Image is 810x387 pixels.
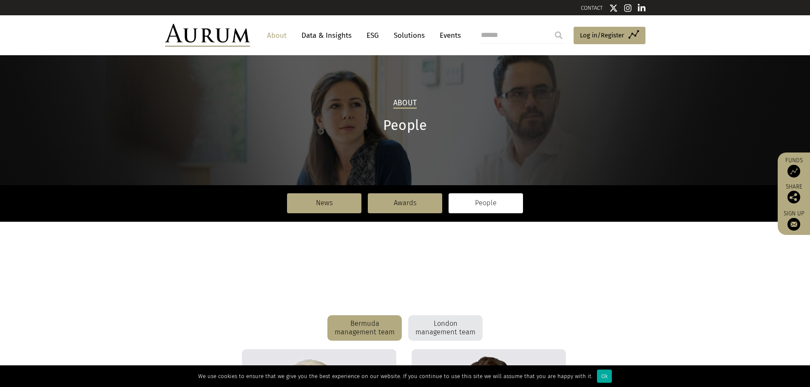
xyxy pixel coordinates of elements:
[165,24,250,47] img: Aurum
[574,27,645,45] a: Log in/Register
[787,218,800,231] img: Sign up to our newsletter
[368,193,442,213] a: Awards
[609,4,618,12] img: Twitter icon
[787,165,800,178] img: Access Funds
[782,184,806,203] div: Share
[580,30,624,40] span: Log in/Register
[165,117,645,134] h1: People
[638,4,645,12] img: Linkedin icon
[435,28,461,43] a: Events
[581,5,603,11] a: CONTACT
[327,315,402,341] div: Bermuda management team
[787,191,800,203] img: Share this post
[362,28,383,43] a: ESG
[782,157,806,178] a: Funds
[263,28,291,43] a: About
[449,193,523,213] a: People
[597,370,612,383] div: Ok
[287,193,361,213] a: News
[408,315,483,341] div: London management team
[389,28,429,43] a: Solutions
[624,4,632,12] img: Instagram icon
[393,99,417,109] h2: About
[550,27,567,44] input: Submit
[297,28,356,43] a: Data & Insights
[782,210,806,231] a: Sign up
